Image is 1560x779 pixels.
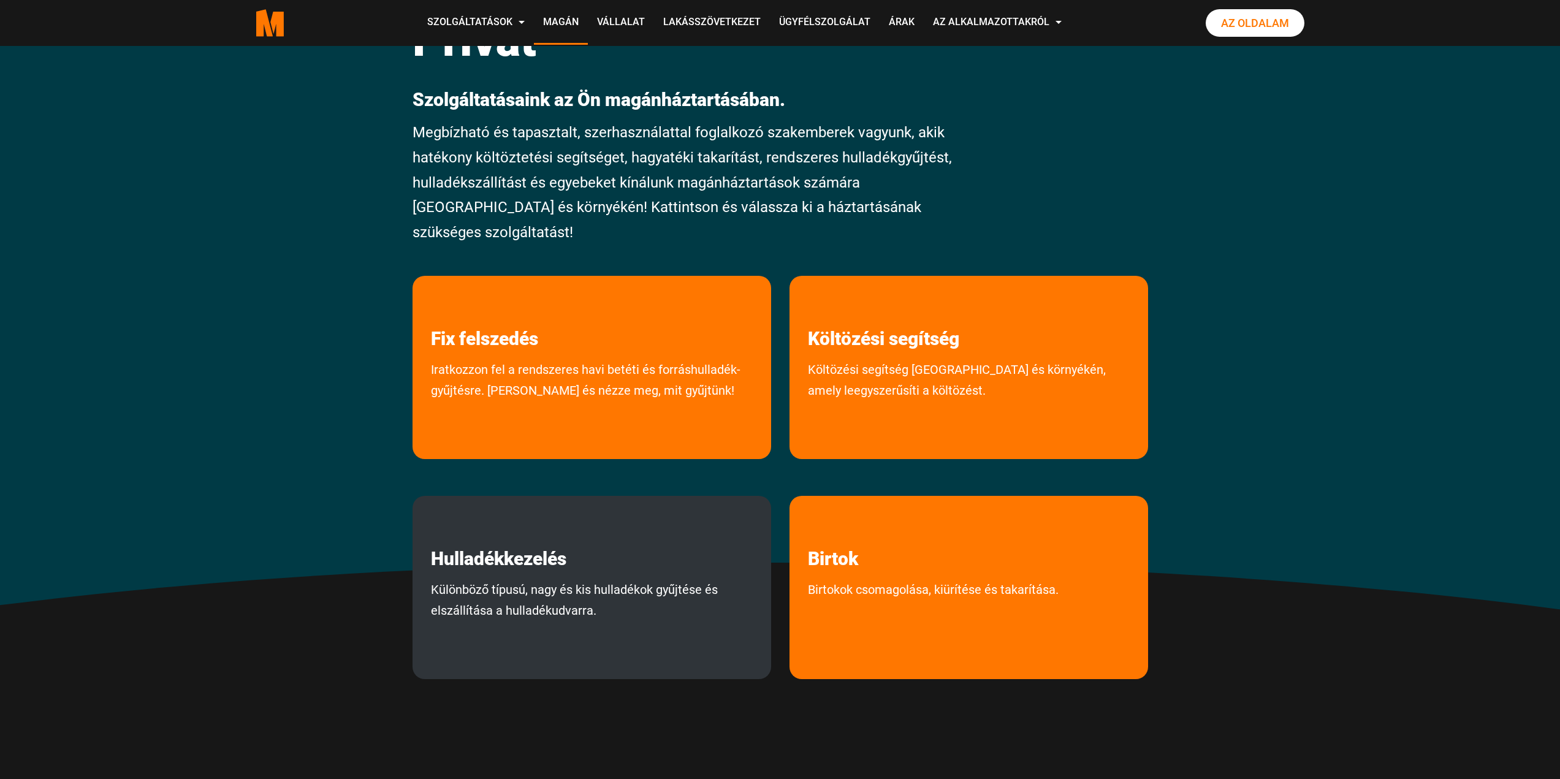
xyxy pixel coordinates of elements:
a: Magán [534,1,588,45]
font: Költözési segítség [808,328,959,349]
font: Az oldalam [1221,17,1289,29]
font: Birtok [808,548,858,569]
font: Iratkozzon fel a rendszeres havi betéti és forráshulladék-gyűjtésre. [PERSON_NAME] és nézze meg, ... [431,362,740,398]
font: Lakásszövetkezet [663,16,761,28]
a: További információ a halálhagyatékról [790,496,877,570]
a: Iratkozzon fel a rendszeres havi betétdíj- és forráshulladék-begyűjtésre. Kattintson és nézze meg... [413,359,771,453]
a: Költözési segítség [GEOGRAPHIC_DATA] és környékén, amely leegyszerűsíti a költözést. [790,359,1148,453]
a: Birtokok csomagolása, kiürítése és takarítása. [790,579,1077,652]
font: Árak [889,16,915,28]
font: Megbízható és tapasztalt, szerhasználattal foglalkozó szakemberek vagyunk, akik hatékony költözte... [413,124,952,241]
a: Az alkalmazottakról [924,1,1071,45]
a: Szolgáltatások [418,1,534,45]
a: Lakásszövetkezet [654,1,770,45]
a: Különböző típusú, nagy és kis hulladékok gyűjtése és elszállítása a hulladékudvarra. [413,579,771,673]
a: Árak [880,1,924,45]
a: Vállalat [588,1,654,45]
font: Ügyfélszolgálat [779,16,870,28]
font: Különböző típusú, nagy és kis hulladékok gyűjtése és elszállítása a hulladékudvarra. [431,582,718,618]
font: Az alkalmazottakról [933,16,1049,28]
font: Szolgáltatásaink az Ön magánháztartásában. [413,89,785,110]
font: Magán [543,16,579,28]
a: bővebben a Hulladékgazdálkodásról [413,496,585,570]
a: Tudjon meg többet a gyors átvételről [413,276,557,350]
font: Fix felszedés [431,328,538,349]
font: Vállalat [597,16,645,28]
a: Ügyfélszolgálat [770,1,880,45]
font: Szolgáltatások [427,16,512,28]
font: Birtokok csomagolása, kiürítése és takarítása. [808,582,1059,597]
font: Költözési segítség [GEOGRAPHIC_DATA] és környékén, amely leegyszerűsíti a költözést. [808,362,1106,398]
a: Az oldalam [1206,9,1304,37]
font: Hulladékkezelés [431,548,566,569]
a: További információ a költözési segítségről [790,276,978,350]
